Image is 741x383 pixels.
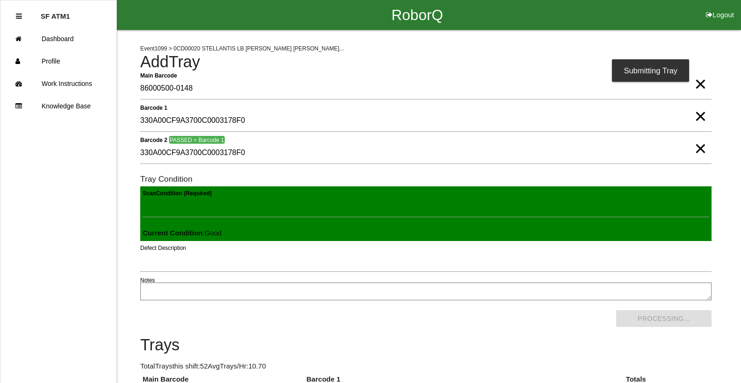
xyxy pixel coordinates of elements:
p: SF ATM1 [41,5,70,20]
h6: Tray Condition [140,175,712,184]
a: Dashboard [0,28,116,50]
b: Scan Condition (Required) [143,190,212,197]
span: PASSED = Barcode 1 [169,136,224,144]
b: Current Condition [143,229,202,237]
b: Main Barcode [140,72,177,78]
b: Barcode 2 [140,136,167,143]
a: Profile [0,50,116,72]
span: Clear Input [694,130,706,149]
div: Close [16,5,22,28]
p: Total Trays this shift: 52 Avg Trays /Hr: 10.70 [140,361,712,372]
label: Defect Description [140,244,186,252]
label: Notes [140,276,155,284]
a: Work Instructions [0,72,116,95]
div: Submitting Tray [612,59,689,82]
input: Required [140,78,712,99]
span: Clear Input [694,98,706,116]
h4: Trays [140,336,712,354]
span: Event 1099 > 0CD00020 STELLANTIS LB [PERSON_NAME] [PERSON_NAME]... [140,45,344,52]
h4: Add Tray [140,53,712,71]
a: Knowledge Base [0,95,116,117]
b: Barcode 1 [140,104,167,111]
span: : Good [143,229,222,237]
span: Clear Input [694,65,706,84]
